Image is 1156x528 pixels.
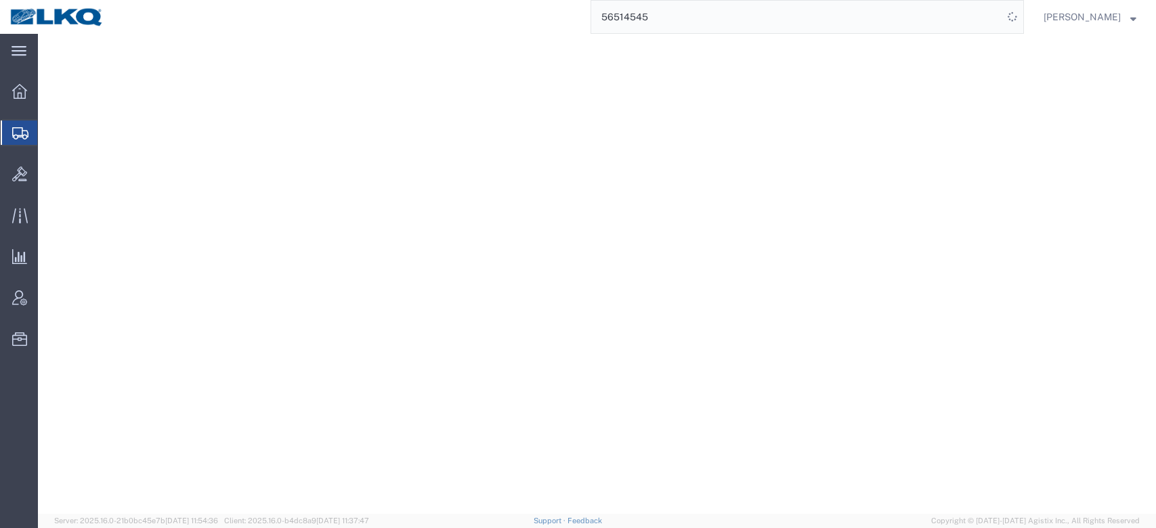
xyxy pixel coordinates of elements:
[165,516,218,525] span: [DATE] 11:54:36
[568,516,602,525] a: Feedback
[931,515,1140,527] span: Copyright © [DATE]-[DATE] Agistix Inc., All Rights Reserved
[534,516,568,525] a: Support
[316,516,369,525] span: [DATE] 11:37:47
[1044,9,1121,24] span: Matt Harvey
[38,34,1156,514] iframe: FS Legacy Container
[54,516,218,525] span: Server: 2025.16.0-21b0bc45e7b
[591,1,1003,33] input: Search for shipment number, reference number
[224,516,369,525] span: Client: 2025.16.0-b4dc8a9
[1043,9,1137,25] button: [PERSON_NAME]
[9,7,104,27] img: logo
